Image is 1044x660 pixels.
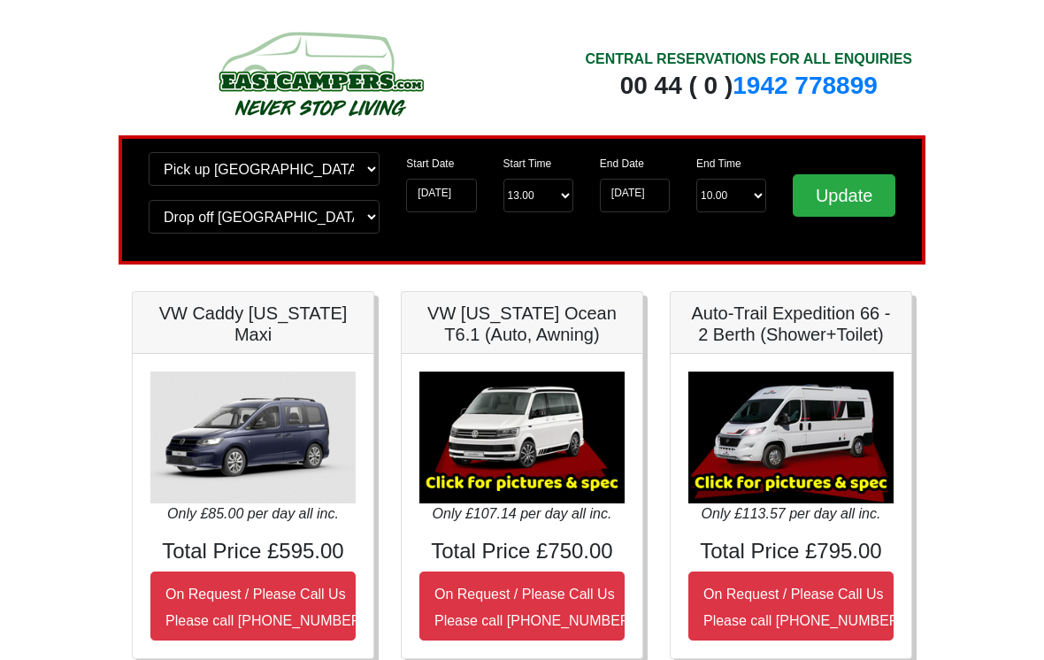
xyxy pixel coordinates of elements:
button: On Request / Please Call UsPlease call [PHONE_NUMBER] [150,572,356,641]
small: On Request / Please Call Us Please call [PHONE_NUMBER] [165,587,365,628]
small: On Request / Please Call Us Please call [PHONE_NUMBER] [703,587,903,628]
h5: Auto-Trail Expedition 66 - 2 Berth (Shower+Toilet) [688,303,894,345]
h5: VW Caddy [US_STATE] Maxi [150,303,356,345]
img: VW California Ocean T6.1 (Auto, Awning) [419,372,625,503]
i: Only £107.14 per day all inc. [433,506,612,521]
input: Return Date [600,179,670,212]
h4: Total Price £795.00 [688,539,894,564]
label: Start Time [503,156,552,172]
label: End Time [696,156,741,172]
h4: Total Price £595.00 [150,539,356,564]
input: Start Date [406,179,476,212]
img: VW Caddy California Maxi [150,372,356,503]
i: Only £85.00 per day all inc. [167,506,339,521]
div: CENTRAL RESERVATIONS FOR ALL ENQUIRIES [585,49,912,70]
label: Start Date [406,156,454,172]
img: Auto-Trail Expedition 66 - 2 Berth (Shower+Toilet) [688,372,894,503]
i: Only £113.57 per day all inc. [702,506,881,521]
h4: Total Price £750.00 [419,539,625,564]
small: On Request / Please Call Us Please call [PHONE_NUMBER] [434,587,634,628]
h5: VW [US_STATE] Ocean T6.1 (Auto, Awning) [419,303,625,345]
div: 00 44 ( 0 ) [585,70,912,102]
button: On Request / Please Call UsPlease call [PHONE_NUMBER] [419,572,625,641]
input: Update [793,174,895,217]
label: End Date [600,156,644,172]
a: 1942 778899 [733,72,878,99]
button: On Request / Please Call UsPlease call [PHONE_NUMBER] [688,572,894,641]
img: campers-checkout-logo.png [152,25,488,122]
